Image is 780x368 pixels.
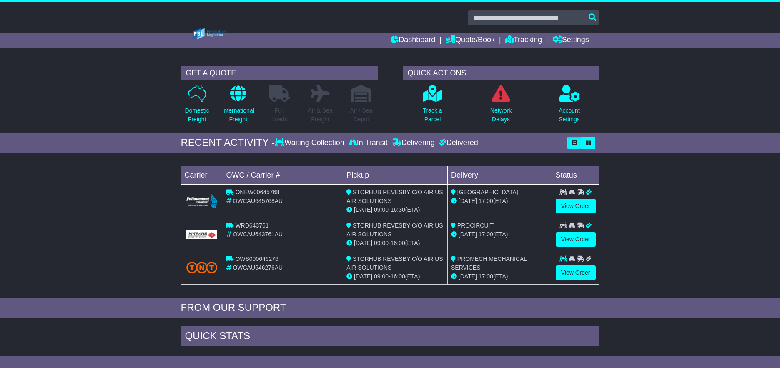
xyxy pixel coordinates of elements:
img: TNT_Domestic.png [186,262,218,273]
div: In Transit [346,138,390,148]
td: Pickup [343,166,448,184]
div: Waiting Collection [275,138,346,148]
p: Account Settings [559,106,580,124]
a: InternationalFreight [222,85,255,128]
a: NetworkDelays [490,85,512,128]
span: [DATE] [354,206,372,213]
span: OWCAU646276AU [233,264,283,271]
a: Dashboard [391,33,435,48]
img: GetCarrierServiceLogo [186,230,218,239]
div: FROM OUR SUPPORT [181,302,599,314]
span: PROMECH MECHANICAL SERVICES [451,255,527,271]
div: (ETA) [451,272,549,281]
a: Tracking [505,33,542,48]
a: View Order [556,232,596,247]
span: OWCAU645768AU [233,198,283,204]
span: 17:00 [479,273,493,280]
a: AccountSettings [558,85,580,128]
span: 09:00 [374,206,389,213]
span: ONEW00645768 [235,189,279,195]
td: OWC / Carrier # [223,166,343,184]
span: 17:00 [479,231,493,238]
a: Quote/Book [446,33,495,48]
a: View Order [556,265,596,280]
span: [DATE] [459,273,477,280]
div: - (ETA) [346,205,444,214]
span: 16:30 [391,206,405,213]
td: Carrier [181,166,223,184]
p: Track a Parcel [423,106,442,124]
p: Network Delays [490,106,512,124]
span: WRD643761 [235,222,268,229]
span: STORHUB REVESBY C/O AIRIUS AIR SOLUTIONS [346,222,443,238]
span: STORHUB REVESBY C/O AIRIUS AIR SOLUTIONS [346,255,443,271]
td: Delivery [447,166,552,184]
span: 09:00 [374,273,389,280]
span: STORHUB REVESBY C/O AIRIUS AIR SOLUTIONS [346,189,443,204]
div: Delivered [437,138,478,148]
span: 09:00 [374,240,389,246]
span: [DATE] [354,273,372,280]
div: Quick Stats [181,326,599,348]
div: - (ETA) [346,272,444,281]
span: [GEOGRAPHIC_DATA] [457,189,518,195]
td: Status [552,166,599,184]
a: Track aParcel [422,85,442,128]
span: OWS000646276 [235,255,278,262]
span: PROCIRCUIT [457,222,494,229]
p: Full Loads [269,106,290,124]
span: [DATE] [459,198,477,204]
div: (ETA) [451,197,549,205]
div: GET A QUOTE [181,66,378,80]
span: 17:00 [479,198,493,204]
p: Domestic Freight [185,106,209,124]
span: OWCAU643761AU [233,231,283,238]
span: [DATE] [459,231,477,238]
div: - (ETA) [346,239,444,248]
img: Followmont_Transport.png [186,194,218,208]
span: 16:00 [391,240,405,246]
div: QUICK ACTIONS [403,66,599,80]
a: Settings [552,33,589,48]
span: [DATE] [354,240,372,246]
div: (ETA) [451,230,549,239]
a: DomesticFreight [184,85,209,128]
div: RECENT ACTIVITY - [181,137,275,149]
span: 16:00 [391,273,405,280]
p: Air & Sea Freight [308,106,333,124]
p: International Freight [222,106,254,124]
div: Delivering [390,138,437,148]
p: Air / Sea Depot [350,106,373,124]
a: View Order [556,199,596,213]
